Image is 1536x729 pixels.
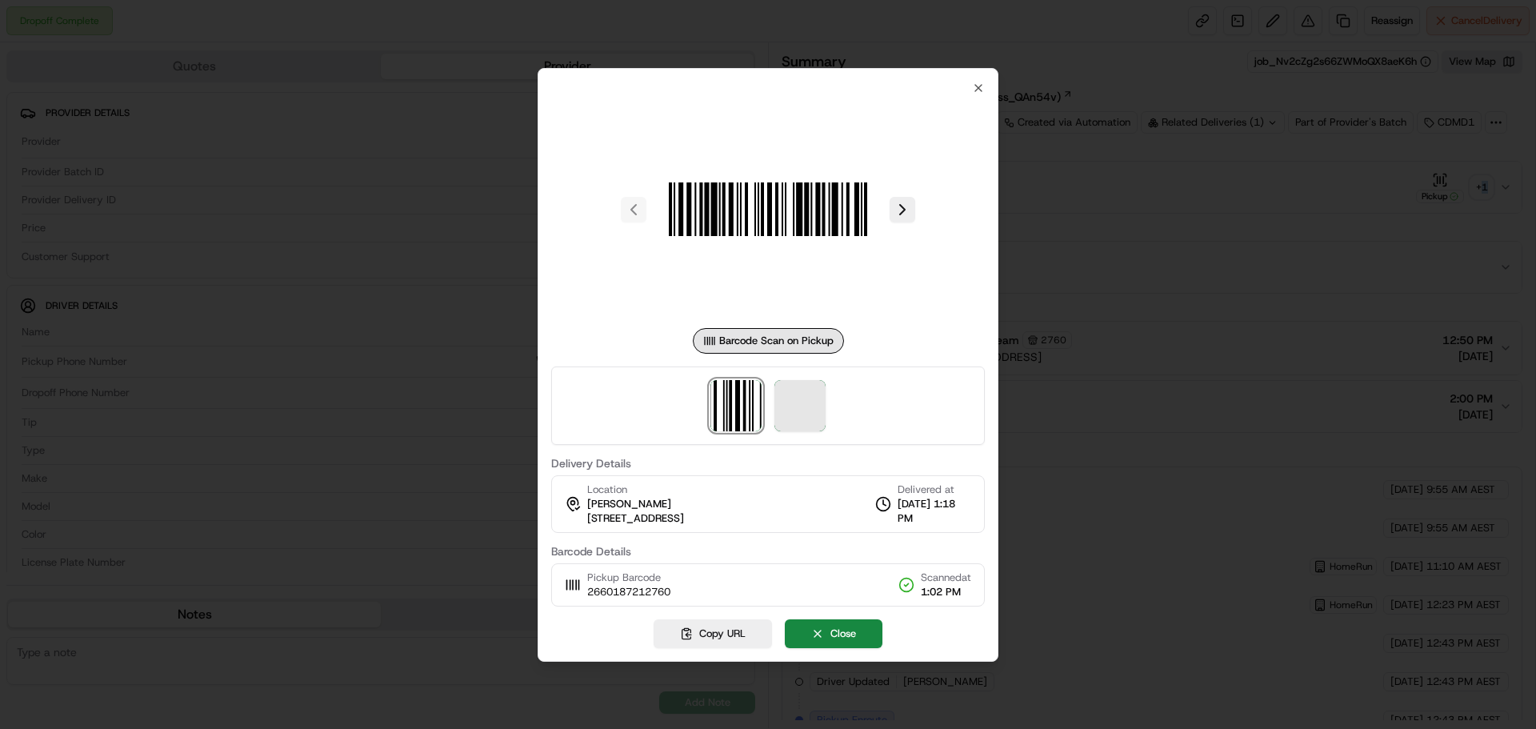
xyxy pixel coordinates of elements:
[710,380,762,431] img: barcode_scan_on_pickup image
[587,497,671,511] span: [PERSON_NAME]
[551,546,985,557] label: Barcode Details
[921,585,971,599] span: 1:02 PM
[693,328,844,354] div: Barcode Scan on Pickup
[654,619,772,648] button: Copy URL
[921,571,971,585] span: Scanned at
[898,483,971,497] span: Delivered at
[653,94,883,325] img: barcode_scan_on_pickup image
[587,483,627,497] span: Location
[898,497,971,526] span: [DATE] 1:18 PM
[551,458,985,469] label: Delivery Details
[785,619,882,648] button: Close
[587,585,670,599] span: 2660187212760
[587,511,684,526] span: [STREET_ADDRESS]
[587,571,670,585] span: Pickup Barcode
